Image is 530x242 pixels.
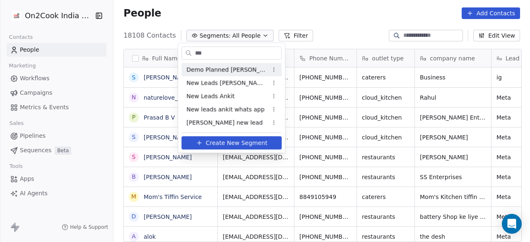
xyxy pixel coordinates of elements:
[206,139,267,147] span: Create New Segment
[186,118,263,127] span: [PERSON_NAME] new lead
[186,65,267,74] span: Demo Planned [PERSON_NAME]
[186,105,265,114] span: New leads ankit whats app
[186,79,267,87] span: New Leads [PERSON_NAME]
[181,63,282,129] div: Suggestions
[186,92,234,101] span: New Leads Ankit
[181,136,282,149] button: Create New Segment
